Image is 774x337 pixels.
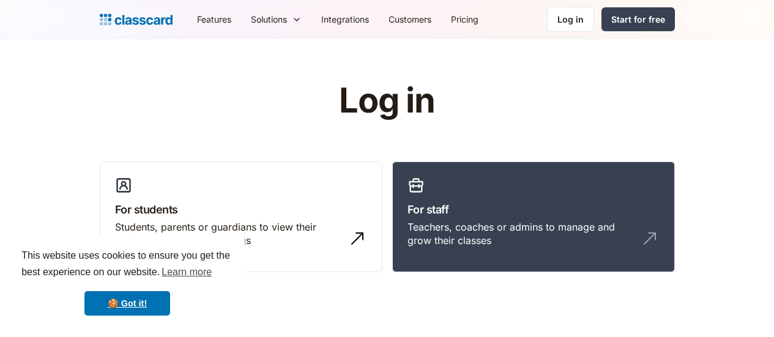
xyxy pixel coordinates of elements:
a: For studentsStudents, parents or guardians to view their profile and manage bookings [100,161,382,273]
a: learn more about cookies [160,263,214,281]
div: cookieconsent [10,237,245,327]
h3: For staff [407,201,660,218]
a: Start for free [601,7,675,31]
a: home [100,11,173,28]
a: Integrations [311,6,379,33]
h3: For students [115,201,367,218]
div: Teachers, coaches or admins to manage and grow their classes [407,220,635,248]
a: Pricing [441,6,488,33]
div: Start for free [611,13,665,26]
a: For staffTeachers, coaches or admins to manage and grow their classes [392,161,675,273]
a: Customers [379,6,441,33]
h1: Log in [193,82,581,120]
span: This website uses cookies to ensure you get the best experience on our website. [21,248,233,281]
div: Solutions [241,6,311,33]
div: Solutions [251,13,287,26]
div: Students, parents or guardians to view their profile and manage bookings [115,220,343,248]
a: Features [187,6,241,33]
div: Log in [557,13,584,26]
a: Log in [547,7,594,32]
a: dismiss cookie message [84,291,170,316]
